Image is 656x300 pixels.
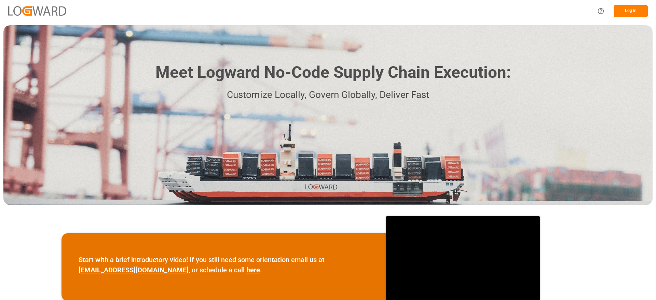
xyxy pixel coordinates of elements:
p: Start with a brief introductory video! If you still need some orientation email us at , or schedu... [79,255,369,275]
p: Customize Locally, Govern Globally, Deliver Fast [145,87,511,103]
button: Help Center [593,3,609,19]
a: [EMAIL_ADDRESS][DOMAIN_NAME] [79,266,189,274]
button: Log In [614,5,648,17]
a: here [246,266,260,274]
h1: Meet Logward No-Code Supply Chain Execution: [155,60,511,85]
img: Logward_new_orange.png [8,6,66,15]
